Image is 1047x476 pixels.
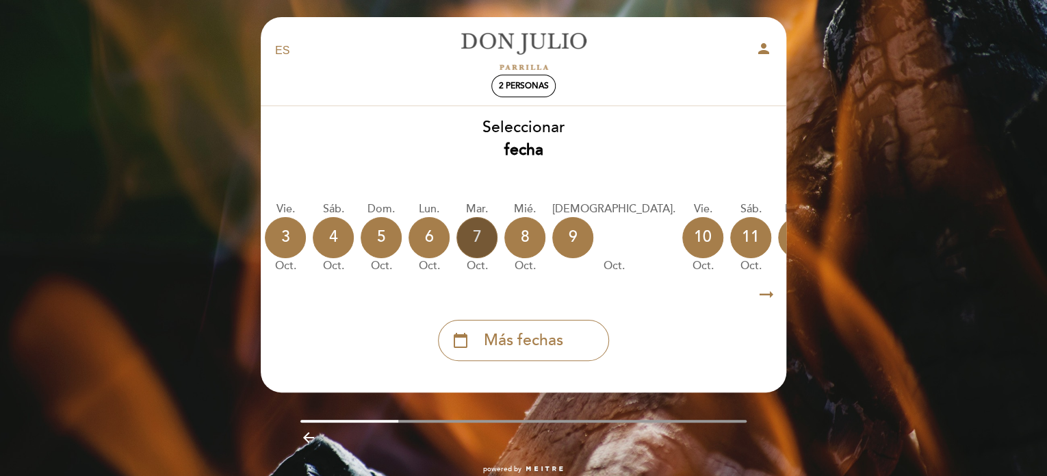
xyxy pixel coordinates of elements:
div: 3 [265,217,306,258]
img: MEITRE [525,466,564,473]
div: 5 [361,217,402,258]
div: sáb. [313,201,354,217]
div: 12 [778,217,819,258]
div: vie. [265,201,306,217]
a: [PERSON_NAME] [438,32,609,70]
div: oct. [682,258,723,274]
div: oct. [409,258,450,274]
div: dom. [361,201,402,217]
b: fecha [504,140,543,160]
div: dom. [778,201,819,217]
div: mar. [456,201,497,217]
div: oct. [456,258,497,274]
div: [DEMOGRAPHIC_DATA]. [552,201,675,217]
div: oct. [778,258,819,274]
div: oct. [361,258,402,274]
div: 10 [682,217,723,258]
i: arrow_right_alt [756,280,777,310]
i: person [755,40,772,57]
span: Más fechas [484,329,563,352]
div: lun. [409,201,450,217]
div: oct. [313,258,354,274]
div: 6 [409,217,450,258]
div: 8 [504,217,545,258]
i: calendar_today [452,329,469,352]
div: mié. [504,201,545,217]
div: oct. [552,258,675,274]
div: oct. [730,258,771,274]
span: 2 personas [499,81,549,91]
i: arrow_backward [300,429,317,446]
button: person [755,40,772,62]
div: oct. [265,258,306,274]
a: powered by [483,464,564,474]
div: 11 [730,217,771,258]
div: oct. [504,258,545,274]
div: 4 [313,217,354,258]
div: 9 [552,217,593,258]
span: powered by [483,464,521,474]
div: Seleccionar [260,116,787,162]
div: 7 [456,217,497,258]
div: sáb. [730,201,771,217]
div: vie. [682,201,723,217]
